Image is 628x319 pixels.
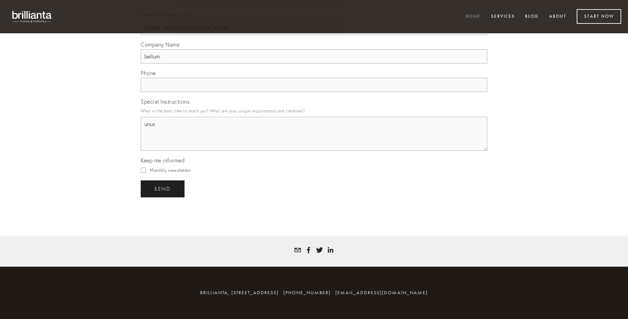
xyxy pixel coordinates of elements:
p: What is the best time to reach you? What are your unique requirements and timelines? [141,106,487,116]
a: Home [461,11,485,22]
span: Keep me informed [141,157,185,164]
span: Company Name [141,41,179,48]
span: brillianta, [STREET_ADDRESS] [200,290,279,296]
span: send [154,186,171,192]
a: tatyana@brillianta.com [294,247,301,253]
span: Special Instructions [141,98,190,105]
a: About [545,11,571,22]
a: Services [487,11,519,22]
a: [EMAIL_ADDRESS][DOMAIN_NAME] [335,290,428,296]
a: Tatyana Bolotnikov White [305,247,312,253]
a: Tatyana White [327,247,334,253]
button: sendsend [141,180,185,197]
input: Monthly newsletter [141,167,146,173]
span: Monthly newsletter [150,167,191,173]
a: Tatyana White [316,247,323,253]
textarea: unus [141,117,487,151]
span: Phone [141,70,156,76]
a: Blog [521,11,543,22]
img: brillianta - research, strategy, marketing [7,7,58,26]
a: Start Now [577,9,621,24]
span: [PHONE_NUMBER] [283,290,331,296]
